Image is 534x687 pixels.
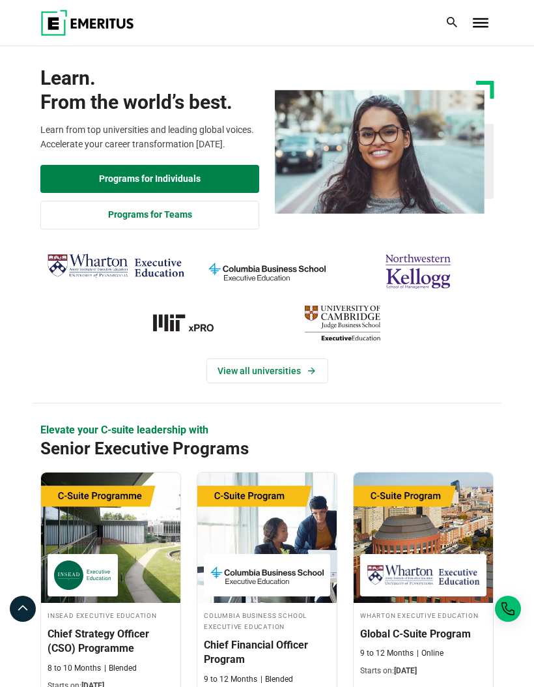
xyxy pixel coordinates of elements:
a: Explore for Business [40,201,259,229]
img: Wharton Executive Education [47,249,185,283]
p: Online [417,648,443,659]
h4: INSEAD Executive Education [48,609,174,621]
p: Starts on: [360,665,486,677]
p: Blended [260,674,293,685]
img: northwestern-kellogg [349,249,487,294]
img: Columbia Business School Executive Education [210,561,324,590]
h3: Chief Strategy Officer (CSO) Programme [48,627,174,656]
p: Blended [104,663,137,674]
h1: Learn. [40,66,259,115]
h3: Global C-Suite Program [360,627,486,641]
h3: Chief Financial Officer Program [204,638,330,667]
a: MIT-xPRO [122,300,260,345]
img: columbia-business-school [198,249,336,294]
img: MIT xPRO [122,300,260,345]
h4: Wharton Executive Education [360,609,486,621]
img: Global C-Suite Program | Online Leadership Course [354,473,493,603]
span: From the world’s best. [40,90,259,115]
img: Chief Financial Officer Program | Online Finance Course [197,473,337,603]
p: Elevate your C-suite leadership with [40,423,494,437]
p: 9 to 12 Months [204,674,257,685]
img: INSEAD Executive Education [54,561,111,590]
p: 8 to 10 Months [48,663,101,674]
img: cambridge-judge-business-school [274,300,412,345]
span: [DATE] [394,666,417,675]
img: Wharton Executive Education [367,561,480,590]
h2: Senior Executive Programs [40,438,448,460]
img: Chief Strategy Officer (CSO) Programme | Online Leadership Course [41,473,180,603]
button: Toggle Menu [473,18,488,27]
img: Learn from the world's best [275,90,485,214]
p: 9 to 12 Months [360,648,414,659]
a: Explore Programs [40,165,259,194]
p: Learn from top universities and leading global voices. Accelerate your career transformation [DATE]. [40,123,259,152]
a: View Universities [206,358,328,383]
a: Leadership Course by Wharton Executive Education - December 17, 2025 Wharton Executive Education ... [354,473,493,683]
h4: Columbia Business School Executive Education [204,609,330,632]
